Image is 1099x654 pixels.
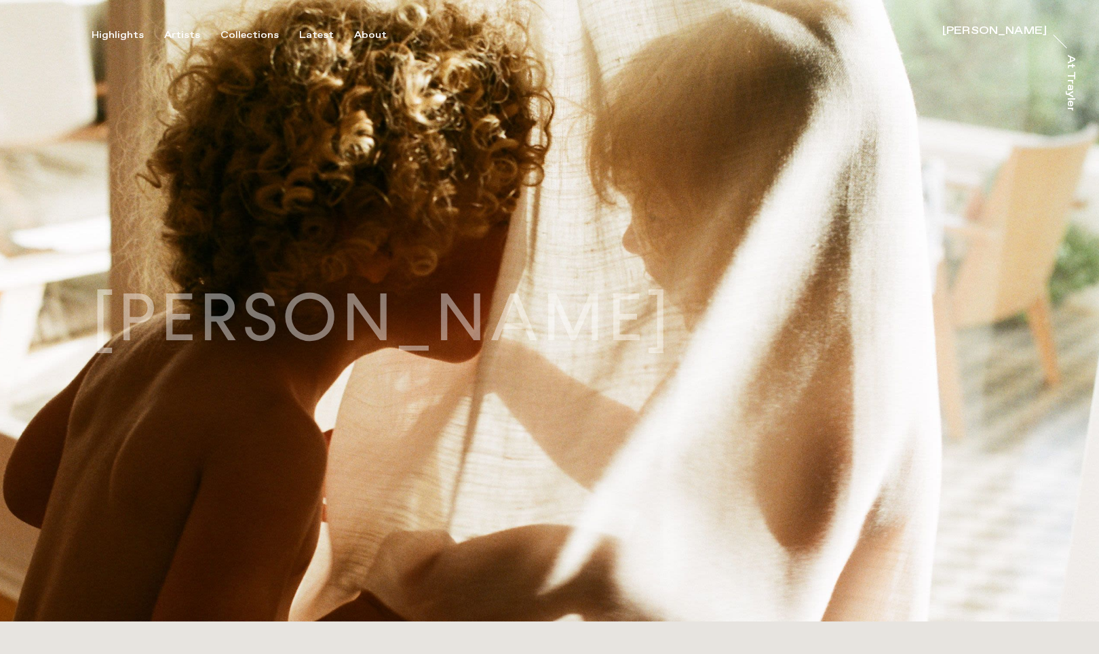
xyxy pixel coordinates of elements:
a: At Trayler [1062,55,1076,110]
h1: [PERSON_NAME] [92,278,673,344]
button: Highlights [92,29,164,41]
div: Artists [164,29,200,41]
button: Latest [299,29,354,41]
a: [PERSON_NAME] [942,26,1047,39]
div: Highlights [92,29,144,41]
div: Collections [220,29,279,41]
div: About [354,29,387,41]
button: About [354,29,407,41]
div: Latest [299,29,334,41]
button: Collections [220,29,299,41]
div: At Trayler [1065,55,1076,113]
button: Artists [164,29,220,41]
